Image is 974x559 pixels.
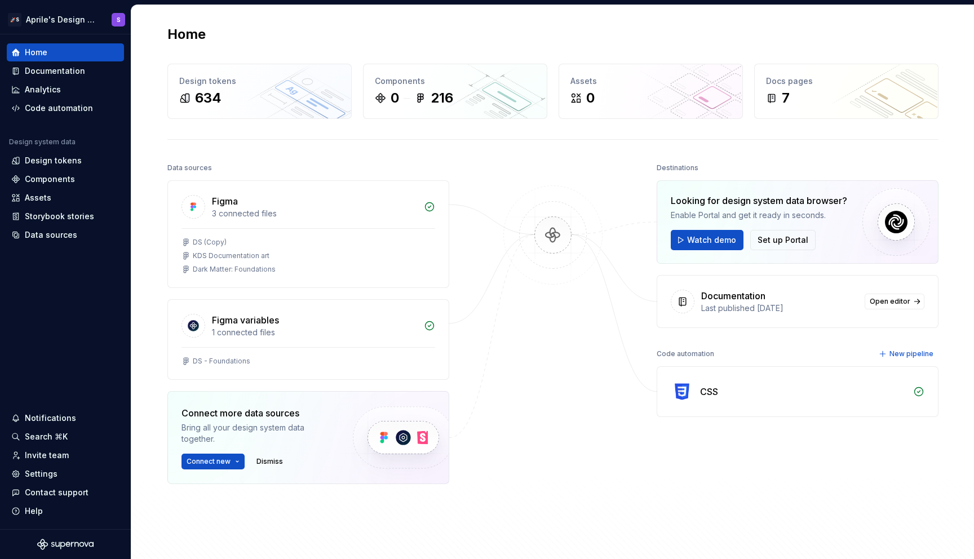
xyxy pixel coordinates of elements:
[25,155,82,166] div: Design tokens
[25,468,57,480] div: Settings
[7,62,124,80] a: Documentation
[212,327,417,338] div: 1 connected files
[7,189,124,207] a: Assets
[750,230,816,250] button: Set up Portal
[8,13,21,26] div: 🚀S
[391,89,399,107] div: 0
[25,505,43,517] div: Help
[181,406,334,420] div: Connect more data sources
[7,152,124,170] a: Design tokens
[559,64,743,119] a: Assets0
[758,234,808,246] span: Set up Portal
[7,43,124,61] a: Home
[766,76,927,87] div: Docs pages
[7,446,124,464] a: Invite team
[875,346,938,362] button: New pipeline
[570,76,731,87] div: Assets
[7,170,124,188] a: Components
[7,226,124,244] a: Data sources
[179,76,340,87] div: Design tokens
[26,14,98,25] div: Aprile's Design System
[375,76,535,87] div: Components
[25,84,61,95] div: Analytics
[701,289,765,303] div: Documentation
[251,454,288,469] button: Dismiss
[671,230,743,250] button: Watch demo
[657,160,698,176] div: Destinations
[167,180,449,288] a: Figma3 connected filesDS (Copy)KDS Documentation artDark Matter: Foundations
[25,229,77,241] div: Data sources
[25,192,51,203] div: Assets
[193,251,269,260] div: KDS Documentation art
[212,208,417,219] div: 3 connected files
[754,64,938,119] a: Docs pages7
[167,25,206,43] h2: Home
[2,7,129,32] button: 🚀SAprile's Design SystemS
[671,210,847,221] div: Enable Portal and get it ready in seconds.
[25,174,75,185] div: Components
[671,194,847,207] div: Looking for design system data browser?
[657,346,714,362] div: Code automation
[700,385,718,398] div: CSS
[431,89,453,107] div: 216
[25,487,88,498] div: Contact support
[25,431,68,442] div: Search ⌘K
[7,409,124,427] button: Notifications
[212,194,238,208] div: Figma
[25,450,69,461] div: Invite team
[7,81,124,99] a: Analytics
[167,299,449,380] a: Figma variables1 connected filesDS - Foundations
[256,457,283,466] span: Dismiss
[181,422,334,445] div: Bring all your design system data together.
[865,294,924,309] a: Open editor
[870,297,910,306] span: Open editor
[687,234,736,246] span: Watch demo
[167,160,212,176] div: Data sources
[25,211,94,222] div: Storybook stories
[193,265,276,274] div: Dark Matter: Foundations
[7,465,124,483] a: Settings
[193,357,250,366] div: DS - Foundations
[7,99,124,117] a: Code automation
[195,89,222,107] div: 634
[193,238,227,247] div: DS (Copy)
[586,89,595,107] div: 0
[167,64,352,119] a: Design tokens634
[889,349,933,358] span: New pipeline
[117,15,121,24] div: S
[7,428,124,446] button: Search ⌘K
[7,483,124,502] button: Contact support
[782,89,790,107] div: 7
[363,64,547,119] a: Components0216
[7,207,124,225] a: Storybook stories
[212,313,279,327] div: Figma variables
[701,303,858,314] div: Last published [DATE]
[37,539,94,550] svg: Supernova Logo
[181,454,245,469] button: Connect new
[25,412,76,424] div: Notifications
[25,103,93,114] div: Code automation
[187,457,231,466] span: Connect new
[9,137,76,147] div: Design system data
[7,502,124,520] button: Help
[25,47,47,58] div: Home
[25,65,85,77] div: Documentation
